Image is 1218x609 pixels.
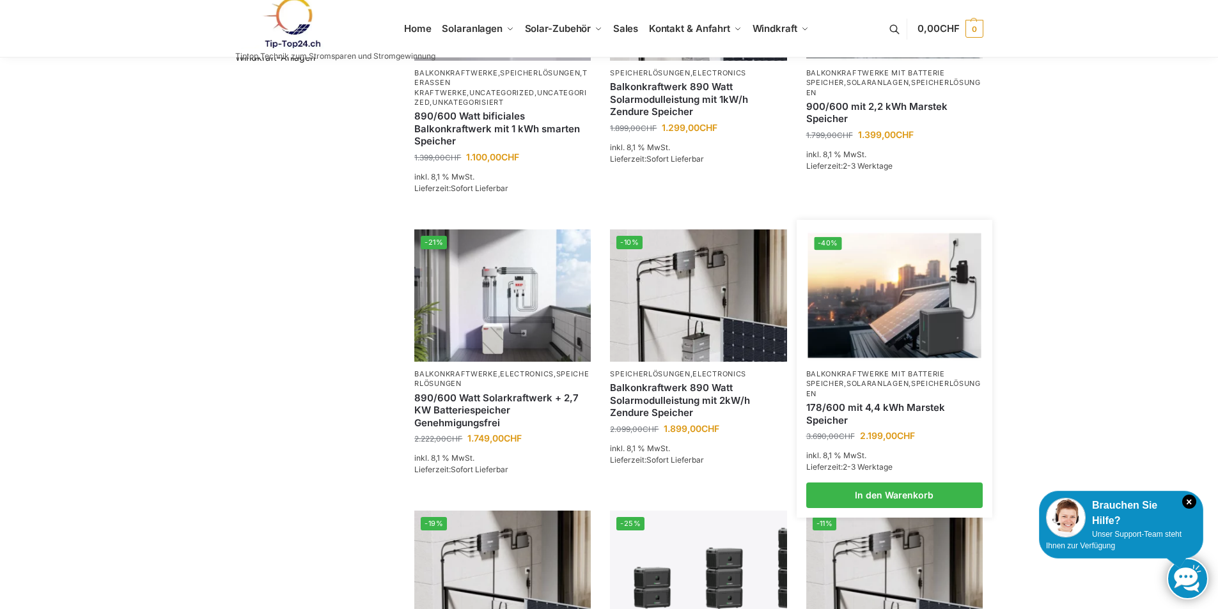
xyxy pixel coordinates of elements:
[414,229,591,362] a: -21%Steckerkraftwerk mit 2,7kwh-Speicher
[445,153,461,162] span: CHF
[235,52,435,60] p: Tiptop Technik zum Stromsparen und Stromgewinnung
[806,149,983,160] p: inkl. 8,1 % MwSt.
[699,122,717,133] span: CHF
[858,129,914,140] bdi: 1.399,00
[414,153,461,162] bdi: 1.399,00
[1182,495,1196,509] i: Schließen
[613,22,639,35] span: Sales
[414,392,591,429] a: 890/600 Watt Solarkraftwerk + 2,7 KW Batteriespeicher Genehmigungsfrei
[806,401,983,426] a: 178/600 mit 4,4 kWh Marstek Speicher
[500,68,580,77] a: Speicherlösungen
[414,452,591,464] p: inkl. 8,1 % MwSt.
[806,130,853,140] bdi: 1.799,00
[806,369,983,399] p: , ,
[965,20,983,38] span: 0
[446,434,462,443] span: CHF
[414,68,588,97] a: Terassen Kraftwerke
[414,369,589,388] a: Speicherlösungen
[1046,498,1196,528] div: Brauchen Sie Hilfe?
[806,369,945,388] a: Balkonkraftwerke mit Batterie Speicher
[414,68,497,77] a: Balkonkraftwerke
[692,68,746,77] a: Electronics
[837,130,853,140] span: CHF
[467,433,522,443] bdi: 1.749,00
[414,369,591,389] p: , ,
[753,22,797,35] span: Windkraft
[643,424,659,434] span: CHF
[610,424,659,434] bdi: 2.099,00
[806,161,893,171] span: Lieferzeit:
[806,462,893,472] span: Lieferzeit:
[414,434,462,443] bdi: 2.222,00
[806,450,983,461] p: inkl. 8,1 % MwSt.
[843,161,893,171] span: 2-3 Werktage
[414,68,591,108] p: , , , , ,
[806,78,981,96] a: Speicherlösungen
[897,430,915,441] span: CHF
[847,78,909,87] a: Solaranlagen
[692,369,746,378] a: Electronics
[610,369,786,379] p: ,
[414,110,591,148] a: 890/600 Watt bificiales Balkonkraftwerk mit 1 kWh smarten Speicher
[808,231,981,360] img: Balkonkraftwerk mit Marstek Speicher
[610,142,786,153] p: inkl. 8,1 % MwSt.
[610,455,704,465] span: Lieferzeit:
[451,183,508,193] span: Sofort Lieferbar
[610,81,786,118] a: Balkonkraftwerk 890 Watt Solarmodulleistung mit 1kW/h Zendure Speicher
[610,154,704,164] span: Lieferzeit:
[432,98,504,107] a: Unkategorisiert
[610,68,690,77] a: Speicherlösungen
[701,423,719,434] span: CHF
[806,68,983,98] p: , ,
[808,231,981,360] a: -40%Balkonkraftwerk mit Marstek Speicher
[525,22,591,35] span: Solar-Zubehör
[860,430,915,441] bdi: 2.199,00
[806,100,983,125] a: 900/600 mit 2,2 kWh Marstek Speicher
[896,129,914,140] span: CHF
[847,379,909,388] a: Solaranlagen
[501,151,519,162] span: CHF
[504,433,522,443] span: CHF
[610,123,657,133] bdi: 1.899,00
[806,68,945,87] a: Balkonkraftwerke mit Batterie Speicher
[1046,498,1086,537] img: Customer service
[843,462,893,472] span: 2-3 Werktage
[500,369,554,378] a: Electronics
[610,68,786,78] p: ,
[646,154,704,164] span: Sofort Lieferbar
[469,88,535,97] a: Uncategorized
[940,22,960,35] span: CHF
[610,229,786,362] a: -10%Balkonkraftwerk 890 Watt Solarmodulleistung mit 2kW/h Zendure Speicher
[839,431,855,441] span: CHF
[610,382,786,419] a: Balkonkraftwerk 890 Watt Solarmodulleistung mit 2kW/h Zendure Speicher
[414,183,508,193] span: Lieferzeit:
[414,88,587,107] a: Uncategorized
[414,171,591,183] p: inkl. 8,1 % MwSt.
[451,465,508,474] span: Sofort Lieferbar
[646,455,704,465] span: Sofort Lieferbar
[1046,530,1182,550] span: Unser Support-Team steht Ihnen zur Verfügung
[806,431,855,441] bdi: 3.690,00
[641,123,657,133] span: CHF
[917,22,959,35] span: 0,00
[610,443,786,454] p: inkl. 8,1 % MwSt.
[664,423,719,434] bdi: 1.899,00
[917,10,983,48] a: 0,00CHF 0
[442,22,503,35] span: Solaranlagen
[610,229,786,362] img: Balkonkraftwerk 890 Watt Solarmodulleistung mit 2kW/h Zendure Speicher
[806,379,981,397] a: Speicherlösungen
[414,229,591,362] img: Steckerkraftwerk mit 2,7kwh-Speicher
[649,22,730,35] span: Kontakt & Anfahrt
[610,369,690,378] a: Speicherlösungen
[806,482,983,508] a: In den Warenkorb legen: „178/600 mit 4,4 kWh Marstek Speicher“
[662,122,717,133] bdi: 1.299,00
[414,369,497,378] a: Balkonkraftwerke
[414,465,508,474] span: Lieferzeit:
[466,151,519,162] bdi: 1.100,00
